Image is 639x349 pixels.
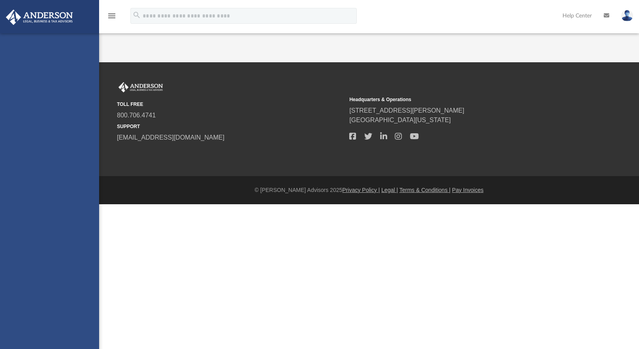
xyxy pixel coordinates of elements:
[99,186,639,194] div: © [PERSON_NAME] Advisors 2025
[349,107,464,114] a: [STREET_ADDRESS][PERSON_NAME]
[117,123,344,130] small: SUPPORT
[381,187,398,193] a: Legal |
[452,187,483,193] a: Pay Invoices
[349,117,451,123] a: [GEOGRAPHIC_DATA][US_STATE]
[349,96,576,103] small: Headquarters & Operations
[117,101,344,108] small: TOLL FREE
[107,15,117,21] a: menu
[400,187,451,193] a: Terms & Conditions |
[117,134,224,141] a: [EMAIL_ADDRESS][DOMAIN_NAME]
[342,187,380,193] a: Privacy Policy |
[107,11,117,21] i: menu
[132,11,141,19] i: search
[621,10,633,21] img: User Pic
[117,82,165,92] img: Anderson Advisors Platinum Portal
[117,112,156,119] a: 800.706.4741
[4,10,75,25] img: Anderson Advisors Platinum Portal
